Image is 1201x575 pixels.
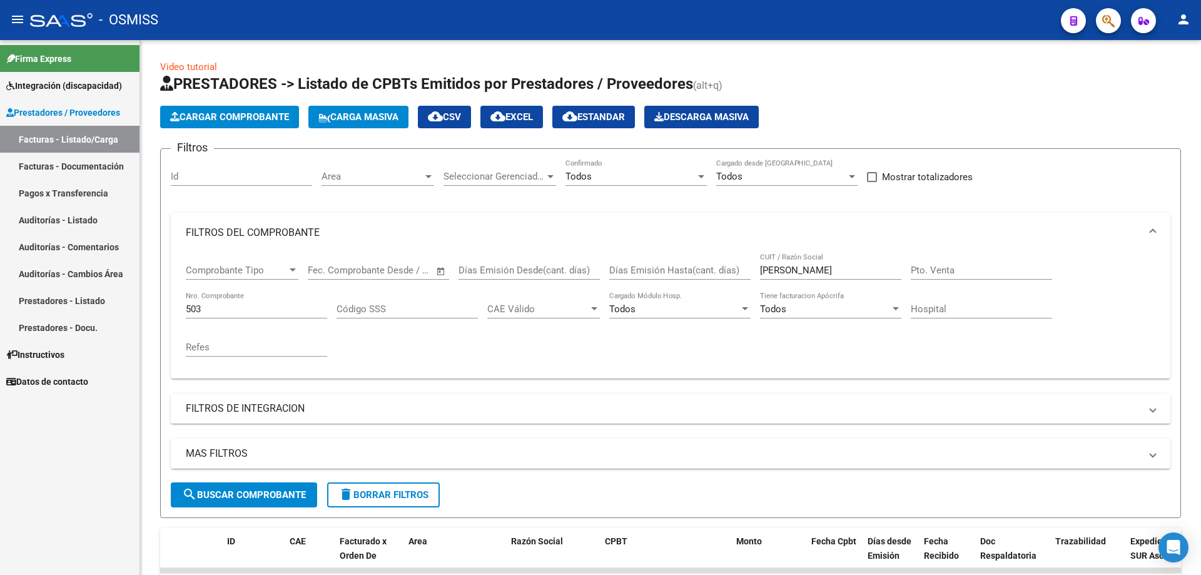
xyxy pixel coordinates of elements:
[308,106,408,128] button: Carga Masiva
[227,536,235,546] span: ID
[1055,536,1106,546] span: Trazabilidad
[171,139,214,156] h3: Filtros
[609,303,636,315] span: Todos
[868,536,911,561] span: Días desde Emisión
[99,6,158,34] span: - OSMISS
[322,171,423,182] span: Area
[644,106,759,128] app-download-masive: Descarga masiva de comprobantes (adjuntos)
[644,106,759,128] button: Descarga Masiva
[654,111,749,123] span: Descarga Masiva
[565,171,592,182] span: Todos
[428,109,443,124] mat-icon: cloud_download
[160,61,217,73] a: Video tutorial
[924,536,959,561] span: Fecha Recibido
[552,106,635,128] button: Estandar
[562,109,577,124] mat-icon: cloud_download
[490,109,505,124] mat-icon: cloud_download
[716,171,742,182] span: Todos
[487,303,589,315] span: CAE Válido
[327,482,440,507] button: Borrar Filtros
[186,265,287,276] span: Comprobante Tipo
[605,536,627,546] span: CPBT
[1176,12,1191,27] mat-icon: person
[360,265,420,276] input: End date
[308,265,348,276] input: Start date
[408,536,427,546] span: Area
[171,253,1170,379] div: FILTROS DEL COMPROBANTE
[186,402,1140,415] mat-panel-title: FILTROS DE INTEGRACION
[160,75,693,93] span: PRESTADORES -> Listado de CPBTs Emitidos por Prestadores / Proveedores
[10,12,25,27] mat-icon: menu
[490,111,533,123] span: EXCEL
[182,489,306,501] span: Buscar Comprobante
[186,226,1140,240] mat-panel-title: FILTROS DEL COMPROBANTE
[418,106,471,128] button: CSV
[6,348,64,362] span: Instructivos
[338,487,353,502] mat-icon: delete
[480,106,543,128] button: EXCEL
[434,264,448,278] button: Open calendar
[511,536,563,546] span: Razón Social
[170,111,289,123] span: Cargar Comprobante
[736,536,762,546] span: Monto
[171,482,317,507] button: Buscar Comprobante
[171,213,1170,253] mat-expansion-panel-header: FILTROS DEL COMPROBANTE
[171,394,1170,424] mat-expansion-panel-header: FILTROS DE INTEGRACION
[6,106,120,120] span: Prestadores / Proveedores
[562,111,625,123] span: Estandar
[160,106,299,128] button: Cargar Comprobante
[1130,536,1186,561] span: Expediente SUR Asociado
[443,171,545,182] span: Seleccionar Gerenciador
[693,79,722,91] span: (alt+q)
[760,303,786,315] span: Todos
[980,536,1036,561] span: Doc Respaldatoria
[338,489,428,501] span: Borrar Filtros
[811,536,856,546] span: Fecha Cpbt
[340,536,387,561] span: Facturado x Orden De
[428,111,461,123] span: CSV
[6,375,88,389] span: Datos de contacto
[318,111,398,123] span: Carga Masiva
[182,487,197,502] mat-icon: search
[1158,532,1188,562] div: Open Intercom Messenger
[290,536,306,546] span: CAE
[6,52,71,66] span: Firma Express
[882,170,973,185] span: Mostrar totalizadores
[186,447,1140,461] mat-panel-title: MAS FILTROS
[171,439,1170,469] mat-expansion-panel-header: MAS FILTROS
[6,79,122,93] span: Integración (discapacidad)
